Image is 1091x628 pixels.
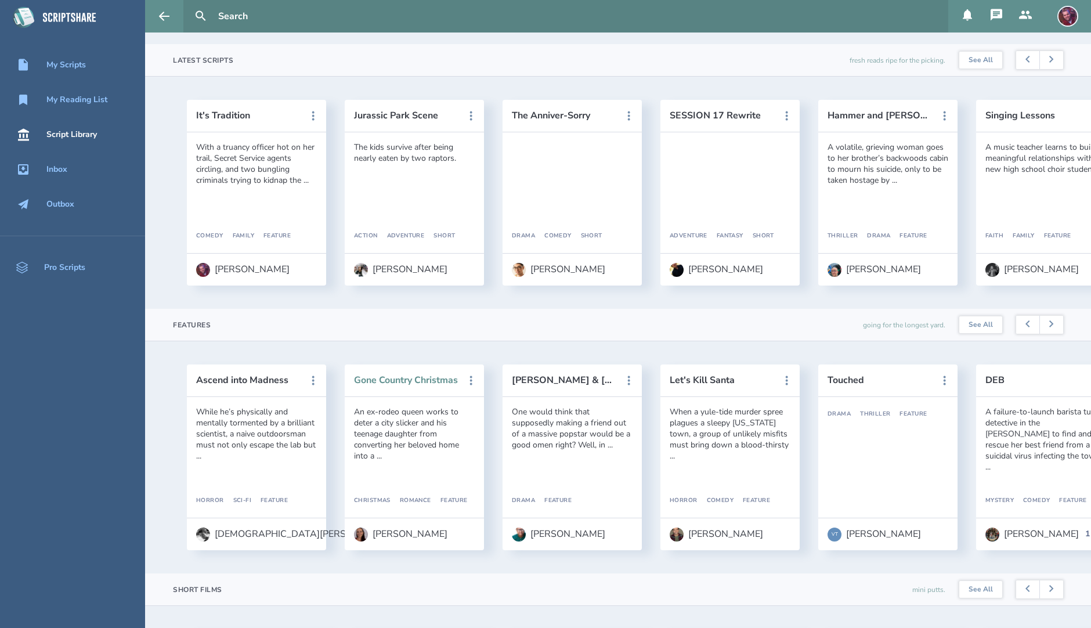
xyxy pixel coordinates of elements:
div: The kids survive after being nearly eaten by two raptors. [354,142,475,164]
div: Comedy [196,233,223,240]
div: Horror [670,497,698,504]
div: [PERSON_NAME] [688,264,763,275]
a: See All [959,52,1002,69]
div: Drama [512,233,535,240]
button: Touched [828,375,932,385]
a: [PERSON_NAME] [512,257,605,283]
img: user_1684950674-crop.jpg [985,528,999,542]
div: [DEMOGRAPHIC_DATA][PERSON_NAME] [215,529,395,539]
div: Inbox [46,165,67,174]
div: [PERSON_NAME] [846,529,921,539]
div: [PERSON_NAME] [1004,529,1079,539]
a: See All [959,581,1002,598]
div: [PERSON_NAME] [846,264,921,275]
div: Thriller [828,233,858,240]
img: user_1750497667-crop.jpg [512,263,526,277]
div: Feature [251,497,288,504]
img: user_1718118867-crop.jpg [196,263,210,277]
img: user_1602074507-crop.jpg [512,528,526,542]
img: user_1721080613-crop.jpg [985,263,999,277]
div: fresh reads ripe for the picking. [850,44,945,76]
div: Mystery [985,497,1014,504]
div: Short [572,233,602,240]
a: [PERSON_NAME] [670,522,763,547]
button: Ascend into Madness [196,375,301,385]
a: [PERSON_NAME] [828,257,921,283]
div: Thriller [851,411,890,418]
div: Short Films [173,585,222,594]
div: One would think that supposedly making a friend out of a massive popstar would be a good omen rig... [512,406,633,450]
div: Romance [391,497,431,504]
a: See All [959,316,1002,334]
button: Singing Lessons [985,110,1090,121]
button: The Anniver-Sorry [512,110,616,121]
div: Action [354,233,378,240]
button: [PERSON_NAME] & [DEMOGRAPHIC_DATA] K - Episode 2 (First draft) [512,375,616,385]
div: Feature [1035,233,1071,240]
a: [PERSON_NAME] [985,522,1079,547]
div: Family [1003,233,1035,240]
div: Drama [828,411,851,418]
div: My Reading List [46,95,107,104]
button: DEB [985,375,1090,385]
button: It's Tradition [196,110,301,121]
a: [PERSON_NAME] [512,522,605,547]
div: Latest Scripts [173,56,233,65]
div: My Scripts [46,60,86,70]
div: Adventure [378,233,425,240]
div: Comedy [1014,497,1050,504]
div: [PERSON_NAME] [688,529,763,539]
button: Let's Kill Santa [670,375,774,385]
div: Drama [512,497,535,504]
div: VT [828,528,841,542]
button: SESSION 17 Rewrite [670,110,774,121]
img: user_1750533153-crop.jpg [354,263,368,277]
img: user_1711333522-crop.jpg [670,528,684,542]
div: Outbox [46,200,74,209]
div: Script Library [46,130,97,139]
div: Short [743,233,774,240]
a: [PERSON_NAME] [354,522,447,547]
button: Hammer and [PERSON_NAME] [828,110,932,121]
img: user_1752875128-crop.jpg [828,263,841,277]
img: user_1598148512-crop.jpg [196,528,210,542]
div: 1 [1085,529,1090,539]
img: user_1644698712-crop.jpg [354,528,368,542]
a: [PERSON_NAME] [670,257,763,283]
div: [PERSON_NAME] [530,264,605,275]
a: [DEMOGRAPHIC_DATA][PERSON_NAME] [196,522,395,547]
div: Feature [431,497,468,504]
div: Horror [196,497,224,504]
button: Jurassic Park Scene [354,110,458,121]
div: [PERSON_NAME] [1004,264,1079,275]
div: An ex-rodeo queen works to deter a city slicker and his teenage daughter from converting her belo... [354,406,475,461]
div: Comedy [535,233,572,240]
div: Comedy [698,497,734,504]
div: [PERSON_NAME] [215,264,290,275]
div: Adventure [670,233,707,240]
div: Feature [254,233,291,240]
a: [PERSON_NAME] [354,257,447,283]
div: Sci-Fi [224,497,252,504]
div: Christmas [354,497,391,504]
div: Drama [858,233,890,240]
div: mini putts. [912,573,945,605]
div: Feature [734,497,770,504]
div: When a yule-tide murder spree plagues a sleepy [US_STATE] town, a group of unlikely misfits must ... [670,406,790,461]
div: Features [173,320,211,330]
img: user_1718118867-crop.jpg [1057,6,1078,27]
button: Gone Country Christmas [354,375,458,385]
a: [PERSON_NAME] [985,257,1079,283]
a: VT[PERSON_NAME] [828,522,921,547]
div: Feature [890,233,927,240]
div: Feature [535,497,572,504]
img: user_1750930607-crop.jpg [670,263,684,277]
div: [PERSON_NAME] [373,264,447,275]
div: A volatile, grieving woman goes to her brother’s backwoods cabin to mourn his suicide, only to be... [828,142,948,186]
div: [PERSON_NAME] [530,529,605,539]
div: Fantasy [707,233,743,240]
div: [PERSON_NAME] [373,529,447,539]
div: Pro Scripts [44,263,85,272]
div: While he’s physically and mentally tormented by a brilliant scientist, a naive outdoorsman must n... [196,406,317,461]
a: [PERSON_NAME] [196,257,290,283]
